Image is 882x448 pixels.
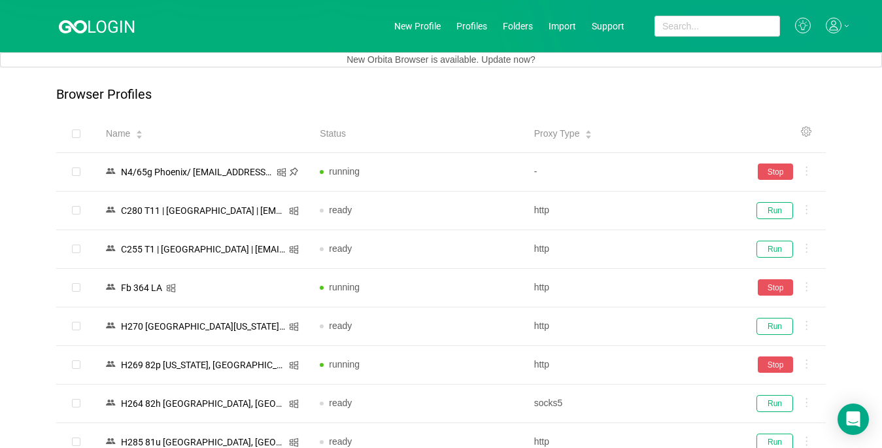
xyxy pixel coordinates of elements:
[585,133,592,137] i: icon: caret-down
[592,21,624,31] a: Support
[758,356,793,373] button: Stop
[106,127,130,141] span: Name
[503,21,533,31] a: Folders
[329,166,360,177] span: running
[524,346,738,385] td: http
[585,129,592,133] i: icon: caret-up
[756,241,793,258] button: Run
[524,269,738,307] td: http
[585,128,592,137] div: Sort
[117,395,289,412] div: Н264 82h [GEOGRAPHIC_DATA], [GEOGRAPHIC_DATA]/ [EMAIL_ADDRESS][DOMAIN_NAME]
[289,206,299,216] i: icon: windows
[329,359,360,370] span: running
[329,436,352,447] span: ready
[117,279,166,296] div: Fb 364 LA
[277,167,286,177] i: icon: windows
[166,283,176,293] i: icon: windows
[320,127,346,141] span: Status
[524,153,738,192] td: -
[117,202,289,219] div: C280 T11 | [GEOGRAPHIC_DATA] | [EMAIL_ADDRESS][DOMAIN_NAME]
[654,16,780,37] input: Search...
[329,205,352,215] span: ready
[756,318,793,335] button: Run
[136,129,143,133] i: icon: caret-up
[289,167,299,177] i: icon: pushpin
[289,245,299,254] i: icon: windows
[329,282,360,292] span: running
[56,87,152,102] p: Browser Profiles
[758,279,793,296] button: Stop
[117,241,289,258] div: C255 T1 | [GEOGRAPHIC_DATA] | [EMAIL_ADDRESS][DOMAIN_NAME]
[329,398,352,408] span: ready
[838,404,869,435] div: Open Intercom Messenger
[534,127,580,141] span: Proxy Type
[524,307,738,346] td: http
[289,399,299,409] i: icon: windows
[456,21,487,31] a: Profiles
[756,395,793,412] button: Run
[135,128,143,137] div: Sort
[549,21,576,31] a: Import
[136,133,143,137] i: icon: caret-down
[289,360,299,370] i: icon: windows
[289,438,299,447] i: icon: windows
[524,230,738,269] td: http
[756,202,793,219] button: Run
[117,356,289,373] div: Н269 82p [US_STATE], [GEOGRAPHIC_DATA]/ [EMAIL_ADDRESS][DOMAIN_NAME]
[394,21,441,31] a: New Profile
[289,322,299,332] i: icon: windows
[117,318,289,335] div: Н270 [GEOGRAPHIC_DATA][US_STATE]/ [EMAIL_ADDRESS][DOMAIN_NAME]
[524,192,738,230] td: http
[329,243,352,254] span: ready
[117,164,277,181] div: N4/65g Phoenix/ [EMAIL_ADDRESS][DOMAIN_NAME]
[758,164,793,180] button: Stop
[524,385,738,423] td: socks5
[329,320,352,331] span: ready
